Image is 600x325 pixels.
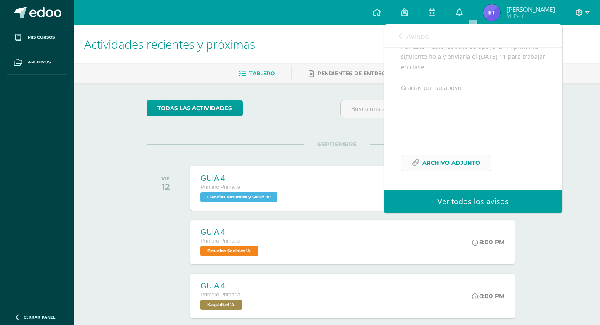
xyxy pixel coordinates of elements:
span: Archivo Adjunto [422,155,480,171]
span: Mi Perfil [507,13,555,20]
input: Busca una actividad próxima aquí... [341,100,527,117]
div: Buenos días estimados papitos: Gusto en saludarles Por este medio, solicito su apoyo en imprimir ... [401,11,545,181]
span: Avisos [406,31,429,41]
img: 75f8a36880c4112926252b5361bf02b4.png [483,4,500,21]
span: Estudios Sociales 'A' [200,246,258,256]
a: Archivo Adjunto [401,155,491,171]
span: Primero Primaria [200,238,240,244]
div: 8:00 PM [472,238,504,246]
span: SEPTIEMBRE [304,140,370,148]
span: Primero Primaria [200,184,240,190]
span: Cerrar panel [24,314,56,320]
span: Ciencias Naturales y Salud 'A' [200,192,277,202]
div: VIE [161,176,170,182]
span: Primero Primaria [200,292,240,298]
div: GUIA 4 [200,282,244,291]
a: Ver todos los avisos [384,190,562,213]
span: [PERSON_NAME] [507,5,555,13]
a: Tablero [239,67,275,80]
span: Archivos [28,59,51,66]
a: todas las Actividades [147,100,243,116]
span: Kaqchikel 'A' [200,300,242,310]
a: Mis cursos [7,25,67,50]
div: 12 [161,182,170,192]
a: Pendientes de entrega [309,67,389,80]
span: Actividades recientes y próximas [84,36,255,52]
span: Mis cursos [28,34,55,41]
span: Pendientes de entrega [317,70,389,77]
span: Tablero [249,70,275,77]
div: GUIA 4 [200,228,260,237]
div: 8:00 PM [472,292,504,300]
a: Archivos [7,50,67,75]
div: GUÍA 4 [200,174,280,183]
